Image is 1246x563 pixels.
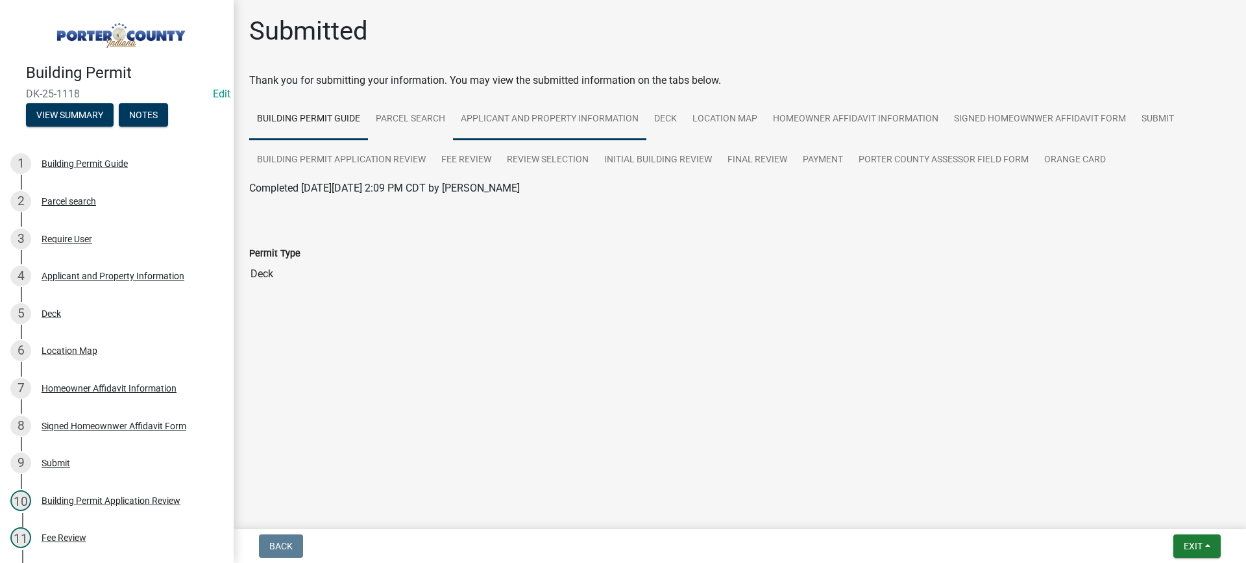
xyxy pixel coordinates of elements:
div: 2 [10,191,31,212]
div: Fee Review [42,533,86,542]
a: Homeowner Affidavit Information [765,99,946,140]
a: Initial Building Review [596,140,720,181]
button: Exit [1173,534,1221,558]
a: Location Map [685,99,765,140]
h1: Submitted [249,16,368,47]
div: 9 [10,453,31,473]
img: Porter County, Indiana [26,14,213,50]
a: Parcel search [368,99,453,140]
button: View Summary [26,103,114,127]
span: Completed [DATE][DATE] 2:09 PM CDT by [PERSON_NAME] [249,182,520,194]
div: Deck [42,309,61,318]
a: Building Permit Application Review [249,140,434,181]
div: 4 [10,266,31,286]
a: Porter County Assessor Field Form [851,140,1036,181]
div: Signed Homeownwer Affidavit Form [42,421,186,431]
a: Applicant and Property Information [453,99,646,140]
label: Permit Type [249,249,300,258]
a: Submit [1134,99,1182,140]
a: Signed Homeownwer Affidavit Form [946,99,1134,140]
span: DK-25-1118 [26,88,208,100]
div: 1 [10,153,31,174]
div: Building Permit Guide [42,159,128,168]
div: Applicant and Property Information [42,271,184,281]
a: Deck [646,99,685,140]
span: Exit [1184,541,1203,551]
a: Final Review [720,140,795,181]
div: 6 [10,340,31,361]
div: Submit [42,458,70,468]
a: Edit [213,88,230,100]
a: Orange Card [1036,140,1114,181]
div: Parcel search [42,197,96,206]
div: Require User [42,234,92,244]
span: Back [269,541,293,551]
div: Location Map [42,346,97,355]
div: 8 [10,416,31,436]
wm-modal-confirm: Edit Application Number [213,88,230,100]
a: Review Selection [499,140,596,181]
div: 11 [10,527,31,548]
h4: Building Permit [26,64,223,82]
wm-modal-confirm: Notes [119,110,168,121]
a: Payment [795,140,851,181]
button: Back [259,534,303,558]
div: Homeowner Affidavit Information [42,384,177,393]
button: Notes [119,103,168,127]
div: 5 [10,303,31,324]
a: Fee Review [434,140,499,181]
wm-modal-confirm: Summary [26,110,114,121]
div: 3 [10,229,31,249]
a: Building Permit Guide [249,99,368,140]
div: Thank you for submitting your information. You may view the submitted information on the tabs below. [249,73,1230,88]
div: Building Permit Application Review [42,496,180,505]
div: 10 [10,490,31,511]
div: 7 [10,378,31,399]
